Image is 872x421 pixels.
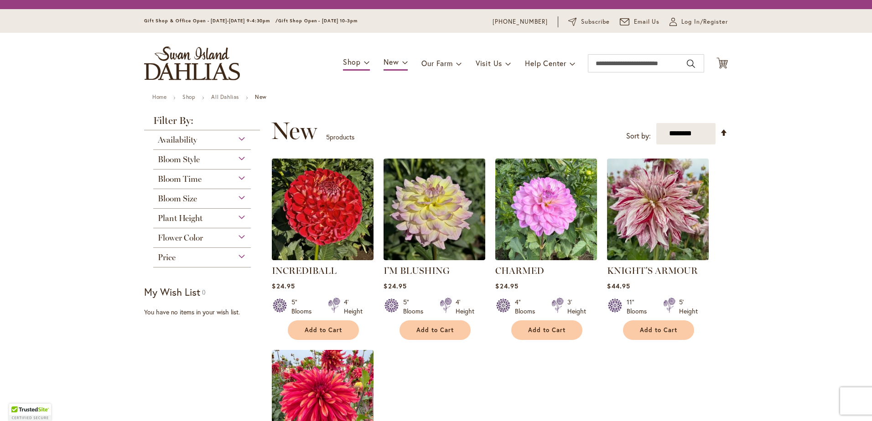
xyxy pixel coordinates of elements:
[400,320,471,340] button: Add to Cart
[344,298,363,316] div: 4' Height
[144,308,266,317] div: You have no items in your wish list.
[421,58,452,68] span: Our Farm
[581,17,610,26] span: Subscribe
[495,159,597,260] img: CHARMED
[144,116,260,130] strong: Filter By:
[607,265,698,276] a: KNIGHT'S ARMOUR
[158,252,176,262] span: Price
[495,253,597,262] a: CHARMED
[634,17,660,26] span: Email Us
[272,265,337,276] a: INCREDIBALL
[144,285,200,298] strong: My Wish List
[326,133,330,141] span: 5
[620,17,660,26] a: Email Us
[144,46,240,80] a: store logo
[158,154,200,164] span: Bloom Style
[158,174,202,184] span: Bloom Time
[343,57,361,67] span: Shop
[182,93,195,100] a: Shop
[271,117,317,144] span: New
[384,253,485,262] a: I’M BLUSHING
[152,93,166,100] a: Home
[627,298,652,316] div: 11" Blooms
[626,128,651,144] label: Sort by:
[384,282,406,290] span: $24.95
[679,298,698,316] div: 5' Height
[9,404,51,421] div: TrustedSite Certified
[568,17,610,26] a: Subscribe
[525,58,566,68] span: Help Center
[567,298,586,316] div: 3' Height
[607,282,630,290] span: $44.95
[158,213,202,223] span: Plant Height
[272,159,374,260] img: Incrediball
[305,326,342,334] span: Add to Cart
[687,56,695,71] button: Search
[272,253,374,262] a: Incrediball
[288,320,359,340] button: Add to Cart
[403,298,429,316] div: 5" Blooms
[607,159,709,260] img: KNIGHT'S ARMOUR
[384,159,485,260] img: I’M BLUSHING
[528,326,566,334] span: Add to Cart
[158,194,197,204] span: Bloom Size
[291,298,317,316] div: 5" Blooms
[211,93,239,100] a: All Dahlias
[326,130,354,144] p: products
[144,18,278,24] span: Gift Shop & Office Open - [DATE]-[DATE] 9-4:30pm /
[681,17,728,26] span: Log In/Register
[416,326,454,334] span: Add to Cart
[640,326,677,334] span: Add to Cart
[255,93,267,100] strong: New
[476,58,502,68] span: Visit Us
[495,265,544,276] a: CHARMED
[623,320,694,340] button: Add to Cart
[670,17,728,26] a: Log In/Register
[158,135,197,145] span: Availability
[278,18,358,24] span: Gift Shop Open - [DATE] 10-3pm
[511,320,582,340] button: Add to Cart
[493,17,548,26] a: [PHONE_NUMBER]
[607,253,709,262] a: KNIGHT'S ARMOUR
[158,233,203,243] span: Flower Color
[456,298,474,316] div: 4' Height
[495,282,518,290] span: $24.95
[384,265,450,276] a: I’M BLUSHING
[515,298,540,316] div: 4" Blooms
[384,57,399,67] span: New
[272,282,295,290] span: $24.95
